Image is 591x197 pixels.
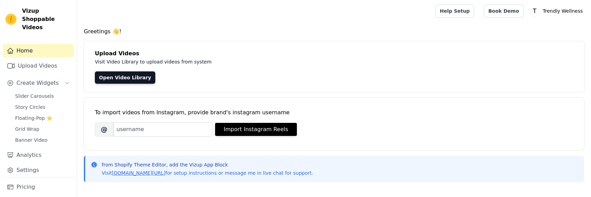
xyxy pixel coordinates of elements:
[3,148,74,162] a: Analytics
[435,4,474,18] a: Help Setup
[11,135,74,145] a: Banner Video
[3,76,74,90] button: Create Widgets
[15,104,45,111] span: Story Circles
[529,5,586,17] button: T Trendly Wellness
[102,161,313,168] p: from Shopify Theme Editor, add the Vizup App Block
[15,93,54,100] span: Slider Carousels
[15,115,52,121] span: Floating-Pop ⭐
[3,44,74,58] a: Home
[3,59,74,73] a: Upload Videos
[22,7,71,32] span: Vizup Shoppable Videos
[15,137,47,143] span: Banner Video
[112,170,166,176] a: [DOMAIN_NAME][URL]
[484,4,523,18] a: Book Demo
[11,113,74,123] a: Floating-Pop ⭐
[95,108,573,117] div: To import videos from Instagram, provide brand's instagram username
[215,123,297,136] button: Import Instagram Reels
[102,170,313,176] p: Visit for setup instructions or message me in live chat for support.
[15,126,39,132] span: Grid Wrap
[16,79,59,87] span: Create Widgets
[113,122,212,137] input: username
[3,180,74,194] a: Pricing
[5,14,16,25] img: Vizup
[84,27,584,36] h4: Greetings 👋!
[95,49,573,58] h4: Upload Videos
[3,163,74,177] a: Settings
[95,122,113,137] span: @
[95,58,403,66] p: Visit Video Library to upload videos from system
[532,8,536,14] text: T
[11,102,74,112] a: Story Circles
[11,124,74,134] a: Grid Wrap
[95,71,155,84] a: Open Video Library
[11,91,74,101] a: Slider Carousels
[540,5,586,17] p: Trendly Wellness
